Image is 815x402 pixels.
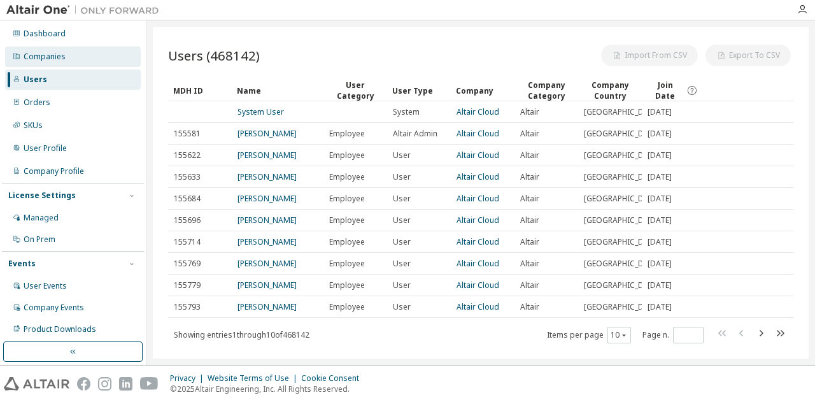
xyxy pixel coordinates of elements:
span: User [393,150,411,161]
img: youtube.svg [140,377,159,391]
span: [DATE] [648,194,672,204]
span: [DATE] [648,237,672,247]
span: Employee [329,129,365,139]
a: [PERSON_NAME] [237,150,297,161]
span: 155581 [174,129,201,139]
span: [GEOGRAPHIC_DATA] [584,237,660,247]
div: Name [237,80,318,101]
span: User [393,280,411,291]
span: [GEOGRAPHIC_DATA] [584,280,660,291]
p: © 2025 Altair Engineering, Inc. All Rights Reserved. [170,384,367,394]
span: User [393,259,411,269]
a: [PERSON_NAME] [237,193,297,204]
button: 10 [611,330,628,340]
span: Employee [329,280,365,291]
a: Altair Cloud [457,301,499,312]
span: [DATE] [648,129,672,139]
div: Dashboard [24,29,66,39]
button: Export To CSV [705,45,791,66]
span: Altair [520,194,539,204]
span: [DATE] [648,172,672,182]
span: [DATE] [648,302,672,312]
a: Altair Cloud [457,215,499,226]
img: altair_logo.svg [4,377,69,391]
span: 155779 [174,280,201,291]
span: Page n. [642,327,704,343]
span: User [393,194,411,204]
span: User [393,237,411,247]
a: [PERSON_NAME] [237,301,297,312]
span: Showing entries 1 through 10 of 468142 [174,329,309,340]
span: 155633 [174,172,201,182]
a: Altair Cloud [457,193,499,204]
span: [GEOGRAPHIC_DATA] [584,150,660,161]
span: Altair [520,215,539,226]
img: facebook.svg [77,377,90,391]
div: SKUs [24,120,43,131]
a: Altair Cloud [457,128,499,139]
span: Employee [329,259,365,269]
a: Altair Cloud [457,150,499,161]
a: Altair Cloud [457,106,499,117]
span: System [393,107,420,117]
a: Altair Cloud [457,280,499,291]
div: User Type [392,80,446,101]
span: [GEOGRAPHIC_DATA] [584,259,660,269]
span: Altair [520,107,539,117]
span: User [393,172,411,182]
span: [DATE] [648,259,672,269]
a: [PERSON_NAME] [237,215,297,226]
a: [PERSON_NAME] [237,171,297,182]
div: Company Category [520,80,573,101]
span: 155696 [174,215,201,226]
span: Employee [329,237,365,247]
div: Cookie Consent [301,373,367,384]
span: 155769 [174,259,201,269]
div: License Settings [8,190,76,201]
span: [GEOGRAPHIC_DATA] [584,302,660,312]
span: [DATE] [648,215,672,226]
span: 155622 [174,150,201,161]
span: [DATE] [648,280,672,291]
span: Employee [329,172,365,182]
div: User Profile [24,143,67,154]
div: Company Profile [24,166,84,176]
div: Company Country [583,80,637,101]
span: Altair [520,280,539,291]
span: Employee [329,215,365,226]
span: Altair [520,259,539,269]
span: [GEOGRAPHIC_DATA] [584,107,660,117]
span: Altair [520,129,539,139]
span: Users (468142) [168,47,260,64]
button: Import From CSV [601,45,698,66]
a: [PERSON_NAME] [237,258,297,269]
div: User Events [24,281,67,291]
span: Altair Admin [393,129,437,139]
span: 155714 [174,237,201,247]
span: Employee [329,194,365,204]
span: Altair [520,172,539,182]
span: Employee [329,302,365,312]
span: User [393,215,411,226]
a: [PERSON_NAME] [237,280,297,291]
div: Events [8,259,36,269]
span: 155684 [174,194,201,204]
img: instagram.svg [98,377,111,391]
span: [DATE] [648,150,672,161]
img: Altair One [6,4,166,17]
div: Users [24,75,47,85]
a: Altair Cloud [457,171,499,182]
div: Product Downloads [24,324,96,334]
span: Altair [520,150,539,161]
div: Company [456,80,509,101]
div: Managed [24,213,59,223]
div: Privacy [170,373,208,384]
span: [GEOGRAPHIC_DATA] [584,172,660,182]
div: Company Events [24,303,84,313]
div: Website Terms of Use [208,373,301,384]
span: User [393,302,411,312]
span: [GEOGRAPHIC_DATA] [584,129,660,139]
span: Employee [329,150,365,161]
div: MDH ID [173,80,227,101]
img: linkedin.svg [119,377,132,391]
